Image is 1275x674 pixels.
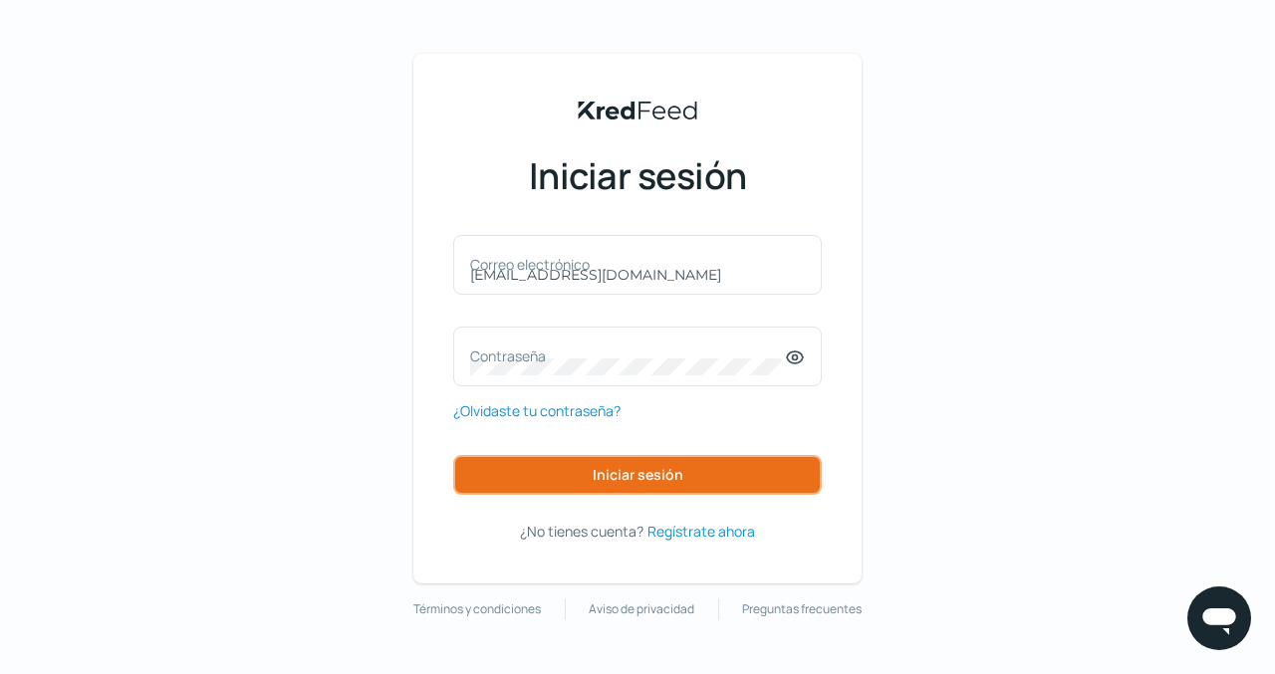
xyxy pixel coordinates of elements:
[593,465,683,484] font: Iniciar sesión
[647,519,755,544] a: Regístrate ahora
[1199,598,1239,638] img: icono de chat
[520,522,643,541] font: ¿No tienes cuenta?
[453,455,822,495] button: Iniciar sesión
[453,398,621,423] a: ¿Olvidaste tu contraseña?
[647,522,755,541] font: Regístrate ahora
[413,600,541,617] font: Términos y condiciones
[742,600,862,617] font: Preguntas frecuentes
[453,401,621,420] font: ¿Olvidaste tu contraseña?
[470,255,590,274] font: Correo electrónico
[589,598,694,620] a: Aviso de privacidad
[529,151,747,200] font: Iniciar sesión
[413,598,541,620] a: Términos y condiciones
[589,600,694,617] font: Aviso de privacidad
[470,346,546,365] font: Contraseña
[742,598,862,620] a: Preguntas frecuentes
